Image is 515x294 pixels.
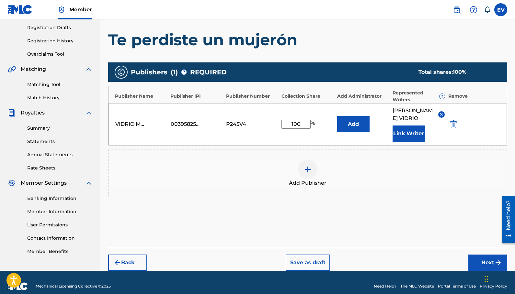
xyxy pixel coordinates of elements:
h1: Te perdiste un mujerón [108,30,507,49]
span: ( 1 ) [171,67,178,77]
span: Royalties [21,109,45,117]
button: Back [108,255,147,271]
span: Member [69,6,92,13]
span: REQUIRED [190,67,227,77]
span: Matching [21,65,46,73]
div: User Menu [494,3,507,16]
a: Member Information [27,208,93,215]
a: Summary [27,125,93,132]
span: Add Publisher [289,179,326,187]
div: Collection Share [281,93,334,100]
div: Publisher Number [226,93,278,100]
button: Next [468,255,507,271]
a: Public Search [450,3,463,16]
a: User Permissions [27,222,93,228]
img: Member Settings [8,179,16,187]
span: % [311,120,316,129]
div: Total shares: [418,68,494,76]
div: Publisher Name [115,93,167,100]
a: Banking Information [27,195,93,202]
a: Member Benefits [27,248,93,255]
a: Registration History [27,38,93,44]
img: expand [85,109,93,117]
img: Royalties [8,109,16,117]
img: expand [85,65,93,73]
a: Overclaims Tool [27,51,93,58]
div: Notifications [484,6,490,13]
a: Matching Tool [27,81,93,88]
span: ? [181,70,187,75]
a: Statements [27,138,93,145]
button: Add [337,116,370,132]
iframe: Resource Center [497,193,515,245]
a: Privacy Policy [480,283,507,289]
img: search [453,6,461,14]
iframe: Chat Widget [483,263,515,294]
button: Link Writer [393,125,425,142]
div: Help [467,3,480,16]
div: Drag [485,269,488,289]
a: Contact Information [27,235,93,242]
img: publishers [117,68,125,76]
img: Top Rightsholder [58,6,65,14]
div: Publisher IPI [170,93,223,100]
div: Remove [448,93,500,100]
img: 7ee5dd4eb1f8a8e3ef2f.svg [113,259,121,267]
a: The MLC Website [400,283,434,289]
a: Rate Sheets [27,165,93,171]
img: expand [85,179,93,187]
span: Mechanical Licensing Collective © 2025 [36,283,111,289]
img: Matching [8,65,16,73]
span: [PERSON_NAME] VIDRIO [393,107,433,122]
a: Portal Terms of Use [438,283,476,289]
img: f7272a7cc735f4ea7f67.svg [494,259,502,267]
span: Member Settings [21,179,67,187]
a: Match History [27,94,93,101]
img: add [304,166,312,173]
img: logo [8,282,28,290]
div: Represented Writers [393,90,445,103]
button: Save as draft [286,255,330,271]
img: remove-from-list-button [439,112,444,117]
a: Annual Statements [27,151,93,158]
img: 12a2ab48e56ec057fbd8.svg [450,120,457,128]
span: ? [440,94,445,99]
img: MLC Logo [8,5,33,14]
img: help [470,6,477,14]
a: Need Help? [374,283,396,289]
span: Publishers [131,67,167,77]
div: Add Administrator [337,93,389,100]
a: Registration Drafts [27,24,93,31]
span: 100 % [453,69,466,75]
